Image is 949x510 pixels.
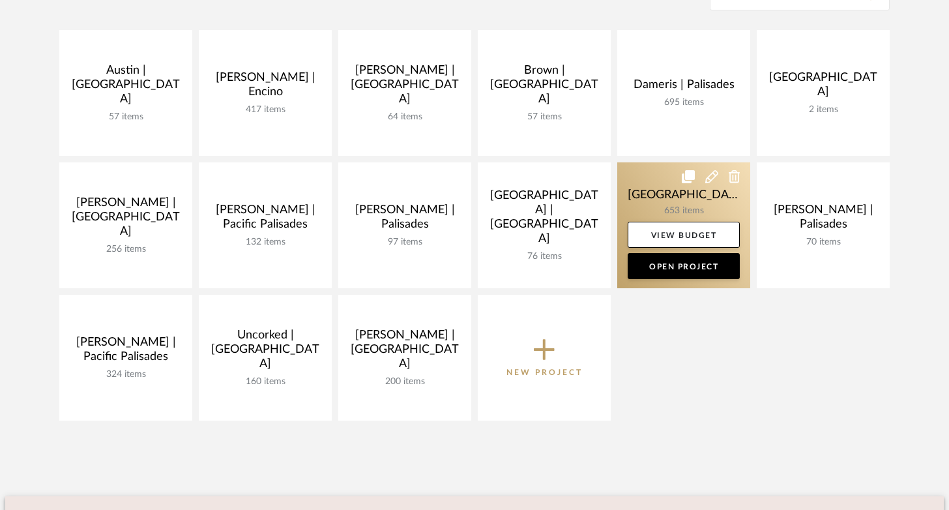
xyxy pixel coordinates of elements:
div: 200 items [349,376,461,387]
div: 57 items [70,112,182,123]
div: [PERSON_NAME] | Pacific Palisades [209,203,321,237]
div: Uncorked | [GEOGRAPHIC_DATA] [209,328,321,376]
div: 256 items [70,244,182,255]
div: 695 items [628,97,740,108]
button: New Project [478,295,611,421]
div: [PERSON_NAME] | Palisades [767,203,879,237]
div: 97 items [349,237,461,248]
div: 76 items [488,251,600,262]
div: Brown | [GEOGRAPHIC_DATA] [488,63,600,112]
div: 57 items [488,112,600,123]
div: 160 items [209,376,321,387]
div: Dameris | Palisades [628,78,740,97]
div: 70 items [767,237,879,248]
div: [PERSON_NAME] | [GEOGRAPHIC_DATA] [70,196,182,244]
div: [PERSON_NAME] | [GEOGRAPHIC_DATA] [349,63,461,112]
div: 2 items [767,104,879,115]
div: [PERSON_NAME] | Pacific Palisades [70,335,182,369]
div: [GEOGRAPHIC_DATA] [767,70,879,104]
div: [GEOGRAPHIC_DATA] | [GEOGRAPHIC_DATA] [488,188,600,251]
a: Open Project [628,253,740,279]
div: Austin | [GEOGRAPHIC_DATA] [70,63,182,112]
a: View Budget [628,222,740,248]
div: 64 items [349,112,461,123]
div: [PERSON_NAME] | Encino [209,70,321,104]
div: 132 items [209,237,321,248]
div: [PERSON_NAME] | [GEOGRAPHIC_DATA] [349,328,461,376]
div: 417 items [209,104,321,115]
div: 324 items [70,369,182,380]
div: [PERSON_NAME] | Palisades [349,203,461,237]
p: New Project [506,366,583,379]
